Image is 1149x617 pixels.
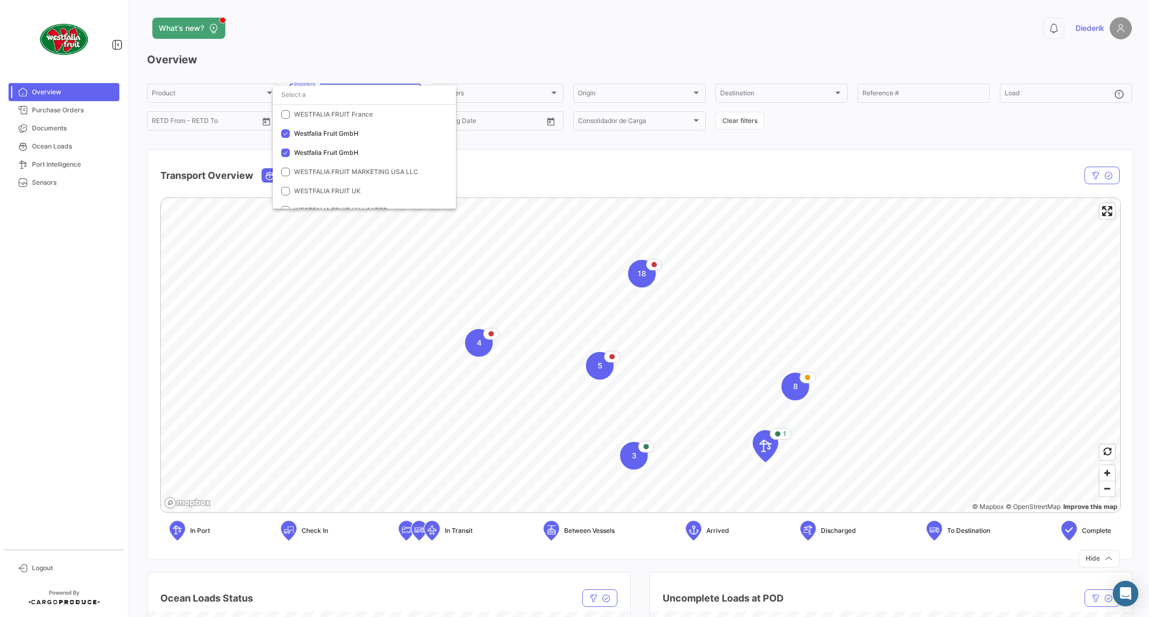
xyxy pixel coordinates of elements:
span: WESTFALIA FRUIT UK [294,187,361,195]
span: Westfalia Fruit GmbH [294,129,358,137]
input: dropdown search [273,85,456,104]
span: WESTFALIA FRUIT UK LIMITED [294,206,388,214]
span: WESTFALIA FRUIT MARKETING USA LLC [294,168,418,176]
div: Abrir Intercom Messenger [1113,581,1138,606]
span: WESTFALIA FRUIT France [294,110,373,118]
span: Westfalia Fruit GmbH [294,149,358,157]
